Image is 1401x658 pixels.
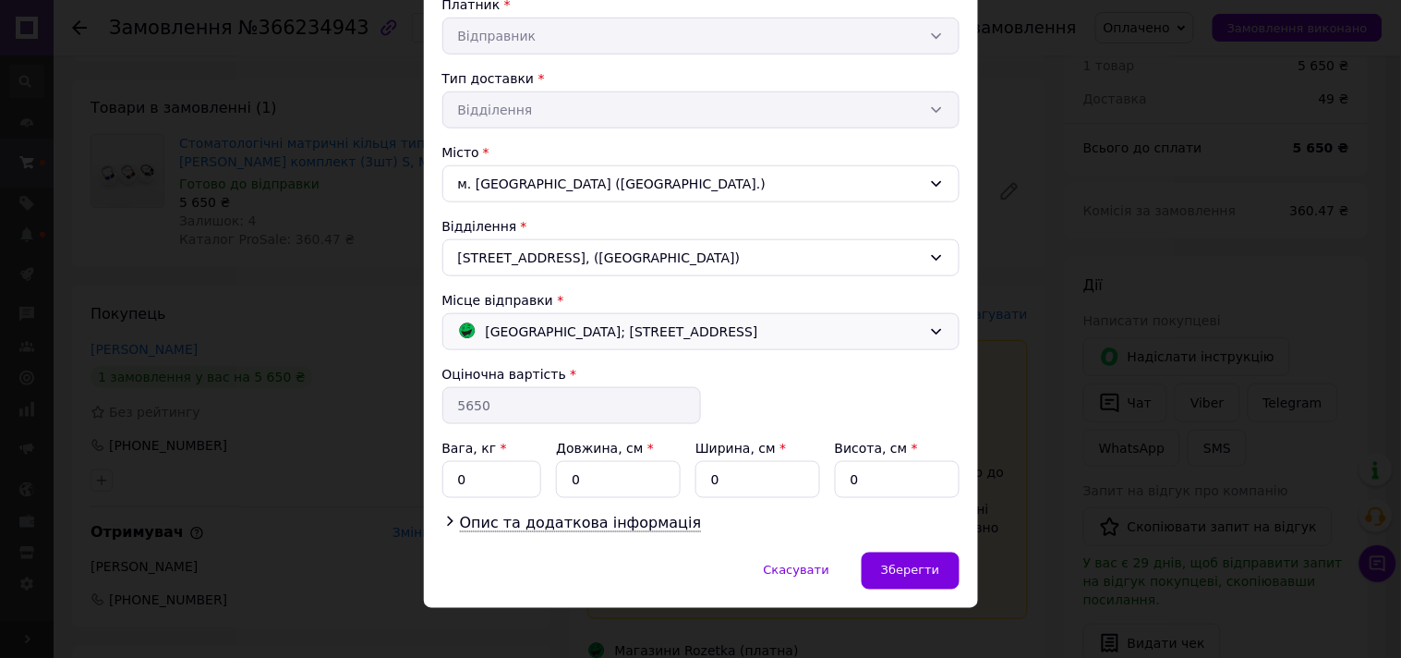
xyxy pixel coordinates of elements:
[442,69,960,88] div: Тип доставки
[881,564,939,578] span: Зберегти
[695,441,786,456] label: Ширина, см
[764,564,829,578] span: Скасувати
[442,217,960,236] div: Відділення
[835,441,918,456] label: Висота, см
[442,291,960,310] div: Місце відправки
[442,441,507,456] label: Вага, кг
[442,367,566,382] label: Оціночна вартість
[442,165,960,202] div: м. [GEOGRAPHIC_DATA] ([GEOGRAPHIC_DATA].)
[442,239,960,276] div: [STREET_ADDRESS], ([GEOGRAPHIC_DATA])
[486,322,758,342] span: [GEOGRAPHIC_DATA]; [STREET_ADDRESS]
[556,441,654,456] label: Довжина, см
[460,514,702,532] span: Опис та додаткова інформація
[442,143,960,162] div: Місто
